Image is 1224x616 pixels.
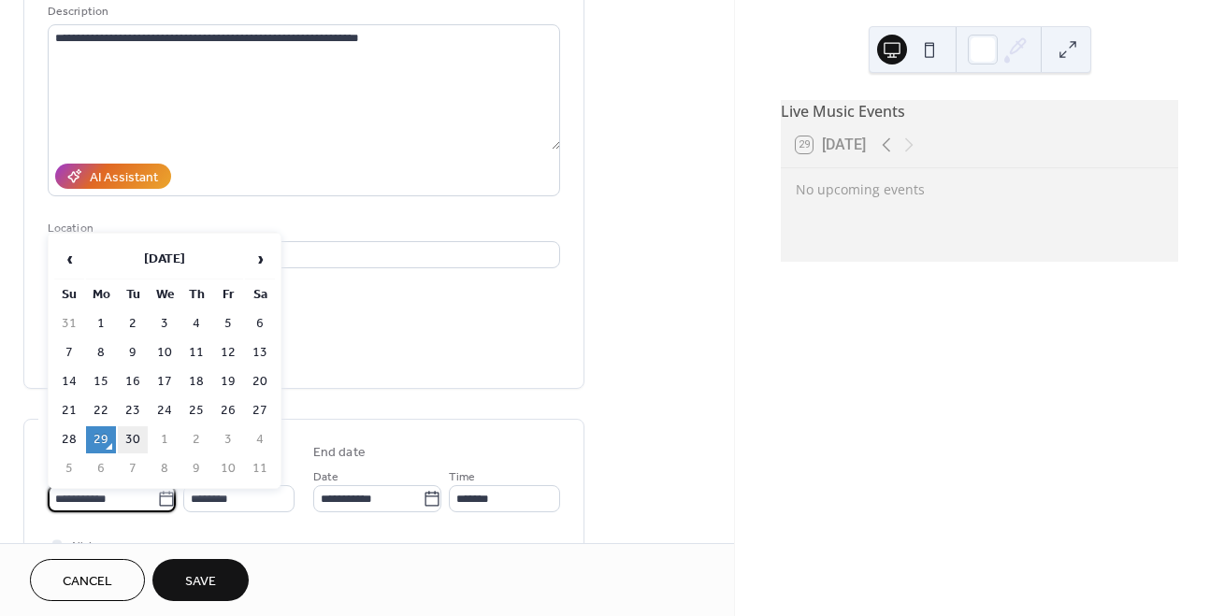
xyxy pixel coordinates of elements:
td: 31 [54,310,84,337]
th: [DATE] [86,239,243,279]
td: 7 [118,455,148,482]
button: AI Assistant [55,164,171,189]
td: 29 [86,426,116,453]
td: 4 [245,426,275,453]
td: 11 [245,455,275,482]
button: Save [152,559,249,601]
th: Tu [118,281,148,308]
div: Live Music Events [781,100,1178,122]
td: 13 [245,339,275,366]
span: Save [185,572,216,592]
div: End date [313,443,366,463]
td: 24 [150,397,180,424]
div: Location [48,219,556,238]
td: 10 [213,455,243,482]
span: Cancel [63,572,112,592]
td: 4 [181,310,211,337]
td: 15 [86,368,116,395]
td: 20 [245,368,275,395]
div: AI Assistant [90,168,158,188]
td: 6 [86,455,116,482]
td: 17 [150,368,180,395]
td: 3 [213,426,243,453]
td: 23 [118,397,148,424]
td: 9 [118,339,148,366]
th: Th [181,281,211,308]
th: Fr [213,281,243,308]
td: 8 [86,339,116,366]
span: ‹ [55,240,83,278]
td: 26 [213,397,243,424]
td: 9 [181,455,211,482]
td: 27 [245,397,275,424]
td: 12 [213,339,243,366]
td: 3 [150,310,180,337]
td: 5 [213,310,243,337]
td: 18 [181,368,211,395]
td: 14 [54,368,84,395]
span: Date [313,467,338,487]
td: 10 [150,339,180,366]
th: Mo [86,281,116,308]
td: 21 [54,397,84,424]
div: No upcoming events [796,179,1163,199]
span: Time [449,467,475,487]
th: Su [54,281,84,308]
td: 2 [181,426,211,453]
td: 11 [181,339,211,366]
td: 5 [54,455,84,482]
td: 6 [245,310,275,337]
div: Description [48,2,556,21]
td: 2 [118,310,148,337]
th: We [150,281,180,308]
span: › [246,240,274,278]
th: Sa [245,281,275,308]
td: 22 [86,397,116,424]
td: 1 [86,310,116,337]
td: 7 [54,339,84,366]
td: 16 [118,368,148,395]
td: 25 [181,397,211,424]
button: Cancel [30,559,145,601]
td: 1 [150,426,180,453]
span: All day [70,537,103,556]
td: 28 [54,426,84,453]
td: 30 [118,426,148,453]
td: 19 [213,368,243,395]
td: 8 [150,455,180,482]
